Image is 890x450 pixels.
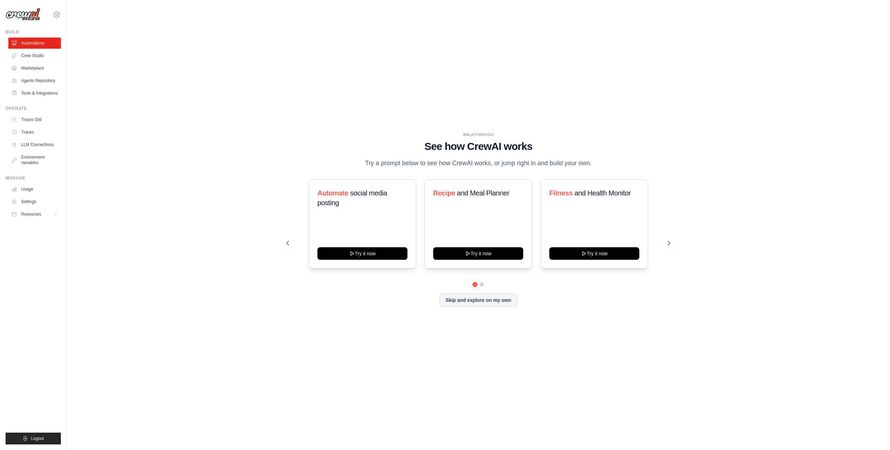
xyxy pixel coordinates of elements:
a: Traces Old [8,114,61,125]
a: Tools & Integrations [8,88,61,99]
span: social media posting [317,189,387,207]
span: Logout [31,436,44,441]
img: Logo [6,8,40,21]
button: Resources [8,209,61,220]
div: Operate [6,106,61,111]
a: Settings [8,196,61,207]
a: Environment Variables [8,152,61,168]
div: WALKTHROUGH [286,132,670,137]
a: Usage [8,184,61,195]
span: and Meal Planner [457,189,509,197]
button: Logout [6,433,61,444]
span: Recipe [433,189,455,197]
div: Build [6,29,61,35]
a: Traces [8,127,61,138]
a: Automations [8,38,61,49]
span: Resources [21,211,41,217]
button: Skip and explore on my own [439,294,517,307]
a: Agents Repository [8,75,61,86]
p: Try a prompt below to see how CrewAI works, or jump right in and build your own. [362,158,595,168]
span: Fitness [549,189,573,197]
span: and Health Monitor [574,189,631,197]
span: Automate [317,189,348,197]
div: Manage [6,175,61,181]
h1: See how CrewAI works [286,140,670,153]
button: Try it now [433,247,523,260]
a: Crew Studio [8,50,61,61]
button: Try it now [549,247,639,260]
button: Try it now [317,247,407,260]
a: LLM Connections [8,139,61,150]
a: Marketplace [8,63,61,74]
